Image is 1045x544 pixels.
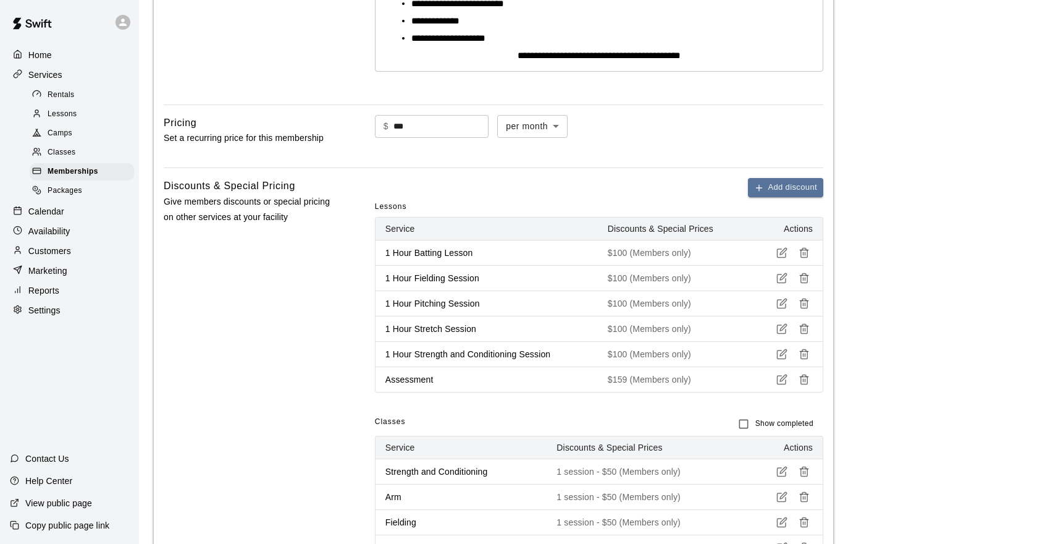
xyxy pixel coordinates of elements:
p: Settings [28,304,61,317]
p: Give members discounts or special pricing on other services at your facility [164,194,335,225]
span: Memberships [48,166,98,178]
p: Arm [385,491,537,503]
th: Discounts & Special Prices [547,436,749,459]
a: Camps [30,124,139,143]
div: Memberships [30,163,134,181]
span: Packages [48,185,82,197]
p: $100 (Members only) [608,272,739,284]
p: Fielding [385,516,537,529]
p: Reports [28,284,59,297]
p: Services [28,69,62,81]
a: Packages [30,182,139,201]
a: Calendar [10,202,129,221]
p: Copy public page link [25,519,109,532]
p: $100 (Members only) [608,297,739,310]
a: Services [10,66,129,84]
span: Rentals [48,89,75,101]
p: $100 (Members only) [608,247,739,259]
p: $ [384,120,388,133]
a: Classes [30,143,139,163]
p: 1 session - $50 (Members only) [556,465,739,478]
a: Reports [10,281,129,300]
div: Rentals [30,87,134,104]
th: Service [376,436,547,459]
div: Lessons [30,106,134,123]
p: 1 Hour Strength and Conditioning Session [385,348,588,360]
p: $159 (Members only) [608,373,739,386]
span: Lessons [48,108,77,121]
p: Contact Us [25,453,69,465]
p: $100 (Members only) [608,323,739,335]
button: Add discount [748,178,823,197]
p: 1 Hour Batting Lesson [385,247,588,259]
span: Show completed [755,418,813,430]
h6: Discounts & Special Pricing [164,178,295,194]
p: Assessment [385,373,588,386]
a: Customers [10,242,129,260]
a: Memberships [30,163,139,182]
p: Marketing [28,265,67,277]
p: 1 session - $50 (Members only) [556,516,739,529]
p: Set a recurring price for this membership [164,130,335,146]
div: Camps [30,125,134,142]
a: Availability [10,222,129,240]
span: Classes [375,412,406,436]
div: Packages [30,182,134,200]
a: Rentals [30,85,139,104]
a: Lessons [30,104,139,124]
p: Customers [28,245,71,257]
th: Service [376,218,598,240]
p: Calendar [28,205,64,218]
span: Classes [48,147,75,159]
p: Home [28,49,52,61]
a: Marketing [10,261,129,280]
a: Settings [10,301,129,320]
h6: Pricing [164,115,196,131]
span: Lessons [375,197,407,217]
th: Actions [749,436,823,459]
p: 1 session - $50 (Members only) [556,491,739,503]
p: 1 Hour Pitching Session [385,297,588,310]
th: Actions [749,218,823,240]
p: 1 Hour Fielding Session [385,272,588,284]
p: View public page [25,497,92,509]
span: Camps [48,127,72,140]
p: 1 Hour Stretch Session [385,323,588,335]
p: Help Center [25,475,72,487]
p: Strength and Conditioning [385,465,537,478]
p: Availability [28,225,70,237]
a: Home [10,46,129,64]
p: $100 (Members only) [608,348,739,360]
th: Discounts & Special Prices [598,218,749,240]
div: Classes [30,144,134,161]
div: per month [497,115,568,138]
